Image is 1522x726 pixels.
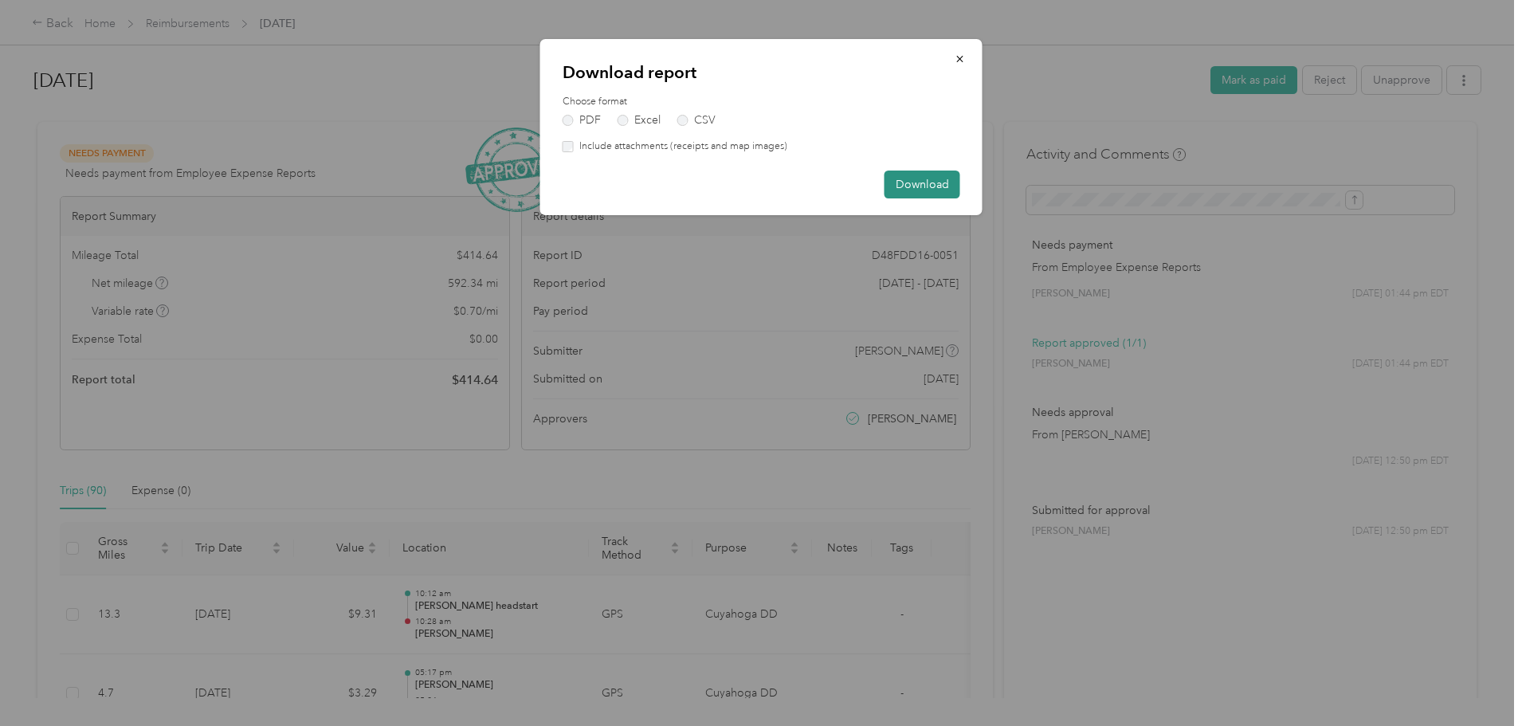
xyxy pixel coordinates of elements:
label: PDF [563,115,601,126]
label: Include attachments (receipts and map images) [574,139,787,154]
label: Choose format [563,95,960,109]
button: Download [885,171,960,198]
label: Excel [618,115,661,126]
label: CSV [677,115,716,126]
iframe: Everlance-gr Chat Button Frame [1433,637,1522,726]
p: Download report [563,61,960,84]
